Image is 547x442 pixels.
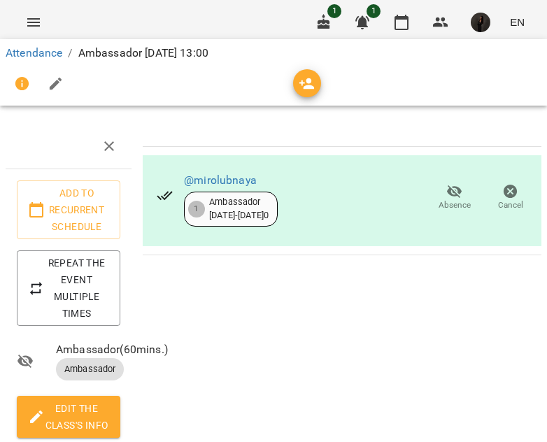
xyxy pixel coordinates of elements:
span: Absence [439,199,471,211]
a: Attendance [6,46,62,59]
span: Cancel [498,199,523,211]
li: / [68,45,72,62]
span: Ambassador ( 60 mins. ) [56,341,120,358]
span: Repeat the event multiple times [28,255,109,322]
button: Edit the class's Info [17,396,120,438]
span: EN [510,15,525,29]
button: Menu [17,6,50,39]
p: Ambassador [DATE] 13:00 [78,45,208,62]
button: Repeat the event multiple times [17,250,120,326]
span: Ambassador [56,363,124,376]
span: 1 [327,4,341,18]
span: Edit the class's Info [28,400,109,434]
span: Add to recurrent schedule [28,185,109,235]
span: 1 [367,4,381,18]
button: Add to recurrent schedule [17,180,120,239]
button: Cancel [483,178,539,218]
a: @mirolubnaya [184,173,257,187]
button: Absence [427,178,483,218]
div: Ambassador [DATE] - [DATE] 0 [209,196,269,222]
div: 1 [188,201,205,218]
img: 5858c9cbb9d5886a1d49eb89d6c4f7a7.jpg [471,13,490,32]
nav: breadcrumb [6,45,541,62]
button: EN [504,9,530,35]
